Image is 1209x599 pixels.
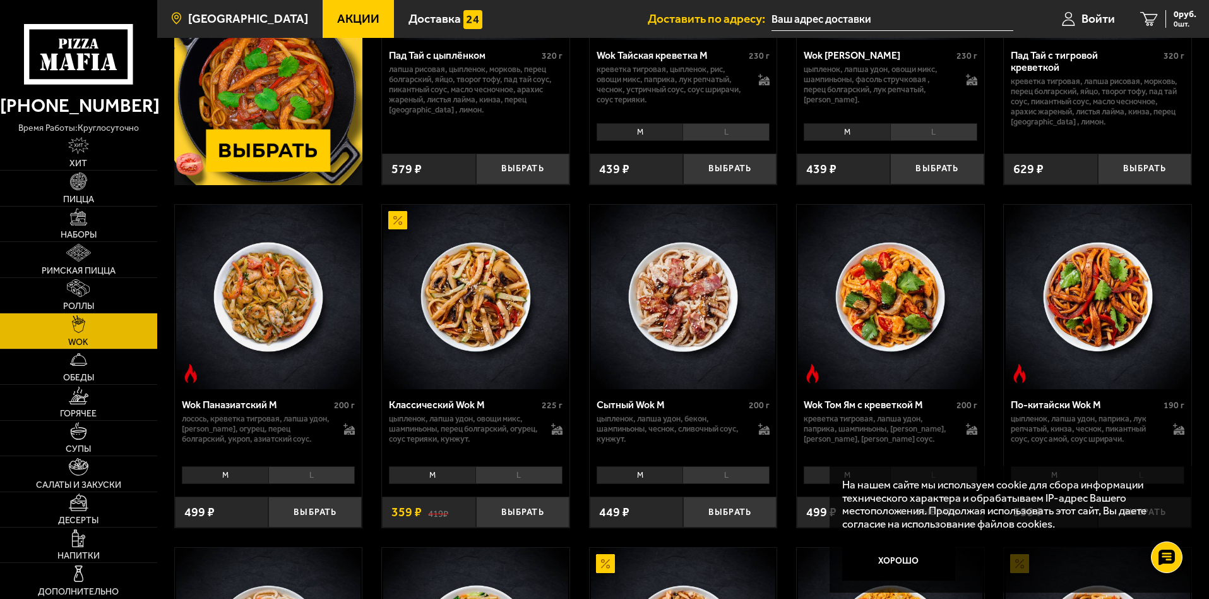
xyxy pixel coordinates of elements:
[69,159,87,168] span: Хит
[1164,400,1184,411] span: 190 г
[1098,154,1191,185] button: Выбрать
[388,211,407,230] img: Акционный
[804,466,890,484] li: M
[389,399,539,411] div: Классический Wok M
[1011,399,1160,411] div: По-китайски Wok M
[682,123,770,141] li: L
[1004,205,1191,389] a: Острое блюдоПо-китайски Wok M
[58,516,98,525] span: Десерты
[599,506,629,519] span: 449 ₽
[389,49,539,61] div: Пад Тай с цыплёнком
[798,205,982,389] img: Wok Том Ям с креветкой M
[1164,51,1184,61] span: 320 г
[389,466,475,484] li: M
[683,497,777,528] button: Выбрать
[184,506,215,519] span: 499 ₽
[181,364,200,383] img: Острое блюдо
[842,478,1172,531] p: На нашем сайте мы используем cookie для сбора информации технического характера и обрабатываем IP...
[804,49,953,61] div: Wok [PERSON_NAME]
[890,123,977,141] li: L
[182,399,331,411] div: Wok Паназиатский M
[476,497,569,528] button: Выбрать
[408,13,461,25] span: Доставка
[683,154,777,185] button: Выбрать
[476,154,569,185] button: Выбрать
[749,51,770,61] span: 230 г
[66,445,91,454] span: Супы
[1011,76,1184,127] p: креветка тигровая, лапша рисовая, морковь, перец болгарский, яйцо, творог тофу, пад тай соус, пик...
[749,400,770,411] span: 200 г
[804,64,953,105] p: цыпленок, лапша удон, овощи микс, шампиньоны, фасоль стручковая , перец болгарский, лук репчатый,...
[463,10,482,29] img: 15daf4d41897b9f0e9f617042186c801.svg
[38,588,119,596] span: Дополнительно
[597,123,683,141] li: M
[57,552,100,560] span: Напитки
[956,400,977,411] span: 200 г
[596,554,615,573] img: Акционный
[175,205,362,389] a: Острое блюдоWok Паназиатский M
[542,400,563,411] span: 225 г
[804,399,953,411] div: Wok Том Ям с креветкой M
[60,409,97,418] span: Горячее
[1013,163,1044,176] span: 629 ₽
[42,267,116,275] span: Римская пицца
[1081,13,1115,25] span: Войти
[36,481,121,490] span: Салаты и закуски
[806,163,837,176] span: 439 ₽
[597,399,746,411] div: Сытный Wok M
[63,373,94,382] span: Обеды
[648,13,771,25] span: Доставить по адресу:
[389,414,539,444] p: цыпленок, лапша удон, овощи микс, шампиньоны, перец болгарский, огурец, соус терияки, кунжут.
[771,8,1013,31] input: Ваш адрес доставки
[61,231,97,239] span: Наборы
[268,466,355,484] li: L
[806,506,837,519] span: 499 ₽
[956,51,977,61] span: 230 г
[1010,364,1029,383] img: Острое блюдо
[391,163,422,176] span: 579 ₽
[797,205,984,389] a: Острое блюдоWok Том Ям с креветкой M
[63,195,94,204] span: Пицца
[334,400,355,411] span: 200 г
[176,205,360,389] img: Wok Паназиатский M
[682,466,770,484] li: L
[542,51,563,61] span: 320 г
[1011,49,1160,73] div: Пад Тай с тигровой креветкой
[597,64,746,105] p: креветка тигровая, цыпленок, рис, овощи микс, паприка, лук репчатый, чеснок, устричный соус, соус...
[182,414,331,444] p: лосось, креветка тигровая, лапша удон, [PERSON_NAME], огурец, перец болгарский, укроп, азиатский ...
[591,205,775,389] img: Сытный Wok M
[1174,10,1196,19] span: 0 руб.
[803,364,822,383] img: Острое блюдо
[337,13,379,25] span: Акции
[268,497,362,528] button: Выбрать
[597,466,683,484] li: M
[1006,205,1190,389] img: По-китайски Wok M
[63,302,94,311] span: Роллы
[890,154,984,185] button: Выбрать
[188,13,308,25] span: [GEOGRAPHIC_DATA]
[391,506,422,519] span: 359 ₽
[1011,414,1160,444] p: цыпленок, лапша удон, паприка, лук репчатый, кинза, чеснок, пикантный соус, соус Амой, соус шрирачи.
[599,163,629,176] span: 439 ₽
[383,205,568,389] img: Классический Wok M
[842,543,956,581] button: Хорошо
[475,466,563,484] li: L
[382,205,569,389] a: АкционныйКлассический Wok M
[1174,20,1196,28] span: 0 шт.
[804,414,953,444] p: креветка тигровая, лапша удон, паприка, шампиньоны, [PERSON_NAME], [PERSON_NAME], [PERSON_NAME] с...
[68,338,88,347] span: WOK
[428,506,448,519] s: 419 ₽
[182,466,268,484] li: M
[804,123,890,141] li: M
[590,205,777,389] a: Сытный Wok M
[597,414,746,444] p: цыпленок, лапша удон, бекон, шампиньоны, чеснок, сливочный соус, кунжут.
[389,64,563,115] p: лапша рисовая, цыпленок, морковь, перец болгарский, яйцо, творог тофу, пад тай соус, пикантный со...
[597,49,746,61] div: Wok Тайская креветка M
